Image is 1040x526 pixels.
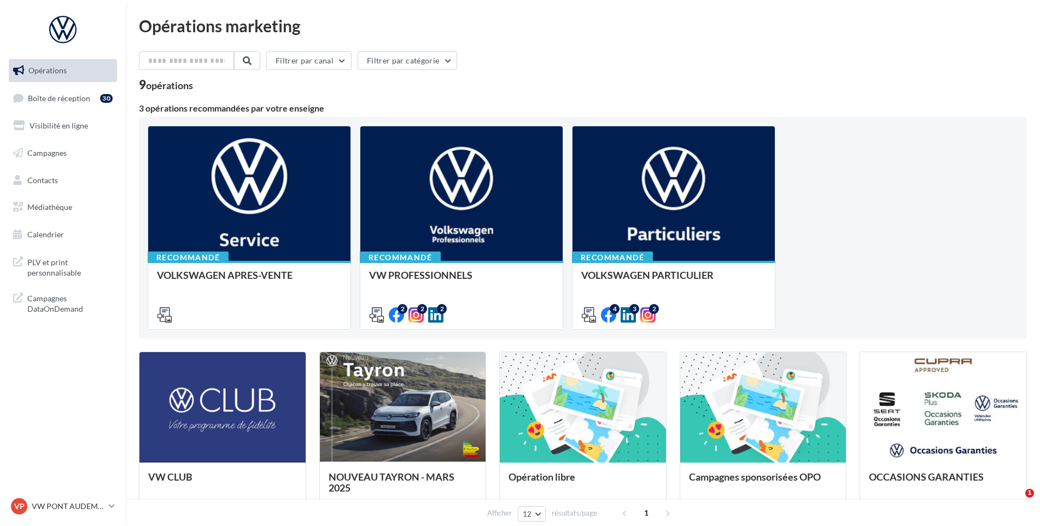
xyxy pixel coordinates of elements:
span: VW CLUB [148,471,192,483]
a: VP VW PONT AUDEMER [9,496,117,517]
iframe: Intercom live chat [1003,489,1029,515]
div: Recommandé [360,252,441,264]
div: Recommandé [148,252,229,264]
a: Boîte de réception30 [7,86,119,110]
div: 2 [417,304,427,314]
span: Campagnes DataOnDemand [27,291,113,314]
span: 1 [1025,489,1034,498]
div: Opérations marketing [139,17,1027,34]
button: 12 [518,506,546,522]
span: Visibilité en ligne [30,121,88,130]
span: NOUVEAU TAYRON - MARS 2025 [329,471,454,494]
a: PLV et print personnalisable [7,250,119,283]
span: résultats/page [552,508,597,518]
span: 1 [638,504,655,522]
div: 2 [398,304,407,314]
span: Calendrier [27,230,64,239]
div: 9 [139,79,193,91]
button: Filtrer par catégorie [358,51,457,70]
span: PLV et print personnalisable [27,255,113,278]
span: Opération libre [509,471,575,483]
a: Médiathèque [7,196,119,219]
a: Campagnes [7,142,119,165]
a: Opérations [7,59,119,82]
span: VW PROFESSIONNELS [369,269,472,281]
span: Afficher [487,508,512,518]
div: 3 opérations recommandées par votre enseigne [139,104,1027,113]
span: Campagnes sponsorisées OPO [689,471,821,483]
span: 12 [523,510,532,518]
div: opérations [146,80,193,90]
div: 2 [649,304,659,314]
a: Visibilité en ligne [7,114,119,137]
p: VW PONT AUDEMER [32,501,104,512]
span: VOLKSWAGEN PARTICULIER [581,269,714,281]
div: 30 [100,94,113,103]
span: Opérations [28,66,67,75]
span: OCCASIONS GARANTIES [869,471,984,483]
span: Contacts [27,175,58,184]
button: Filtrer par canal [266,51,352,70]
span: Campagnes [27,148,67,157]
span: Boîte de réception [28,93,90,102]
a: Calendrier [7,223,119,246]
a: Contacts [7,169,119,192]
div: 3 [629,304,639,314]
div: 4 [610,304,620,314]
div: Recommandé [572,252,653,264]
span: VOLKSWAGEN APRES-VENTE [157,269,293,281]
span: Médiathèque [27,202,72,212]
span: VP [14,501,25,512]
div: 2 [437,304,447,314]
a: Campagnes DataOnDemand [7,287,119,319]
